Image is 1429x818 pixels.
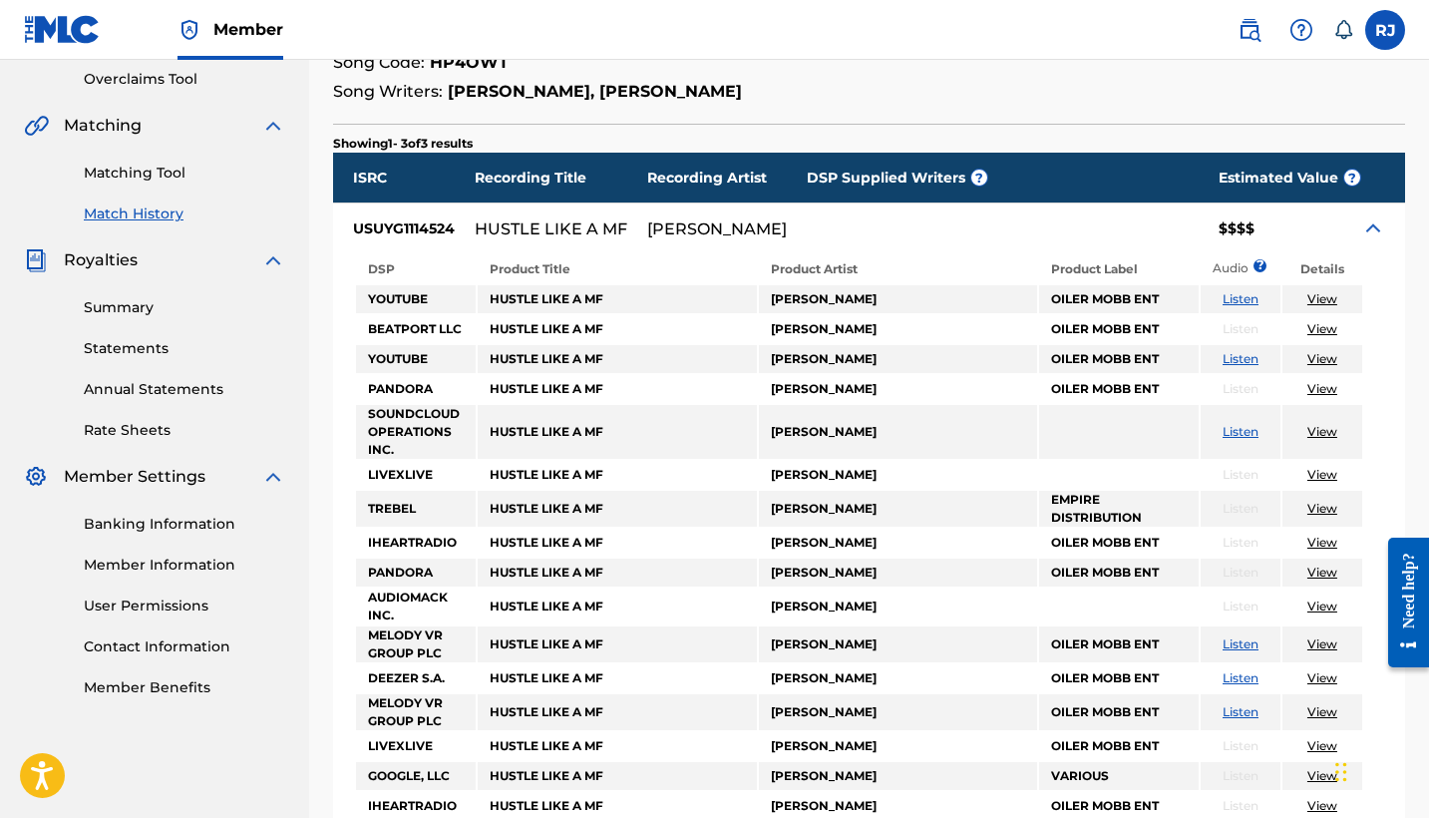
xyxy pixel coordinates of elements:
a: View [1307,291,1337,306]
td: OILER MOBB ENT [1039,315,1199,343]
a: View [1307,704,1337,719]
td: EMPIRE DISTRIBUTION [1039,491,1199,527]
td: DEEZER S.A. [356,664,476,692]
a: View [1307,501,1337,516]
a: Match History [84,204,285,224]
img: search [1238,18,1261,42]
td: GOOGLE, LLC [356,762,476,790]
td: MELODY VR GROUP PLC [356,694,476,730]
td: OILER MOBB ENT [1039,375,1199,403]
a: Listen [1223,636,1258,651]
td: YOUTUBE [356,345,476,373]
td: OILER MOBB ENT [1039,559,1199,587]
a: View [1307,321,1337,336]
td: [PERSON_NAME] [759,375,1038,403]
a: User Permissions [84,596,285,616]
td: HUSTLE LIKE A MF [478,626,757,662]
p: Listen [1201,500,1280,518]
a: Banking Information [84,514,285,535]
td: HUSTLE LIKE A MF [478,405,757,459]
td: OILER MOBB ENT [1039,694,1199,730]
td: HUSTLE LIKE A MF [478,375,757,403]
span: Member Settings [64,465,205,489]
td: HUSTLE LIKE A MF [478,694,757,730]
a: View [1307,351,1337,366]
td: TREBEL [356,491,476,527]
a: Contact Information [84,636,285,657]
p: Listen [1201,466,1280,484]
td: HUSTLE LIKE A MF [478,529,757,557]
td: OILER MOBB ENT [1039,664,1199,692]
a: Listen [1223,291,1258,306]
td: HUSTLE LIKE A MF [478,559,757,587]
img: expand [261,248,285,272]
a: Listen [1223,351,1258,366]
td: [PERSON_NAME] [759,732,1038,760]
a: Overclaims Tool [84,69,285,90]
img: Matching [24,114,49,138]
td: MELODY VR GROUP PLC [356,626,476,662]
td: VARIOUS [1039,762,1199,790]
td: [PERSON_NAME] [759,559,1038,587]
div: Recording Title [475,153,647,203]
a: View [1307,768,1337,783]
iframe: Chat Widget [1329,722,1429,818]
td: [PERSON_NAME] [759,529,1038,557]
td: SOUNDCLOUD OPERATIONS INC. [356,405,476,459]
th: DSP [356,255,476,283]
a: Listen [1223,670,1258,685]
td: OILER MOBB ENT [1039,626,1199,662]
td: HUSTLE LIKE A MF [478,762,757,790]
a: View [1307,738,1337,753]
img: expand [261,465,285,489]
td: YOUTUBE [356,285,476,313]
td: [PERSON_NAME] [759,694,1038,730]
td: BEATPORT LLC [356,315,476,343]
div: DSP Supplied Writers [807,153,1199,203]
div: ISRC [333,153,475,203]
td: [PERSON_NAME] [759,762,1038,790]
td: [PERSON_NAME] [759,664,1038,692]
p: Showing 1 - 3 of 3 results [333,135,473,153]
div: HUSTLE LIKE A MF [475,220,627,237]
th: Product Artist [759,255,1038,283]
a: View [1307,636,1337,651]
div: Recording Artist [647,153,807,203]
img: help [1289,18,1313,42]
th: Details [1282,255,1362,283]
span: ? [1259,259,1260,272]
th: Product Title [478,255,757,283]
span: Royalties [64,248,138,272]
td: [PERSON_NAME] [759,461,1038,489]
td: OILER MOBB ENT [1039,285,1199,313]
div: Drag [1335,742,1347,802]
td: PANDORA [356,375,476,403]
span: ? [971,170,987,186]
div: Notifications [1333,20,1353,40]
a: View [1307,535,1337,550]
td: HUSTLE LIKE A MF [478,315,757,343]
td: HUSTLE LIKE A MF [478,589,757,624]
span: Matching [64,114,142,138]
div: USUYG1114524 [333,204,475,253]
td: LIVEXLIVE [356,732,476,760]
span: Song Code: [333,53,425,72]
td: LIVEXLIVE [356,461,476,489]
a: Rate Sheets [84,420,285,441]
img: Royalties [24,248,48,272]
strong: [PERSON_NAME], [PERSON_NAME] [448,82,742,101]
span: Member [213,18,283,41]
td: HUSTLE LIKE A MF [478,664,757,692]
p: Listen [1201,564,1280,582]
a: View [1307,670,1337,685]
img: Expand Icon [1361,216,1385,240]
td: [PERSON_NAME] [759,285,1038,313]
p: Listen [1201,797,1280,815]
div: Help [1281,10,1321,50]
a: View [1307,424,1337,439]
a: Member Benefits [84,677,285,698]
td: OILER MOBB ENT [1039,529,1199,557]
